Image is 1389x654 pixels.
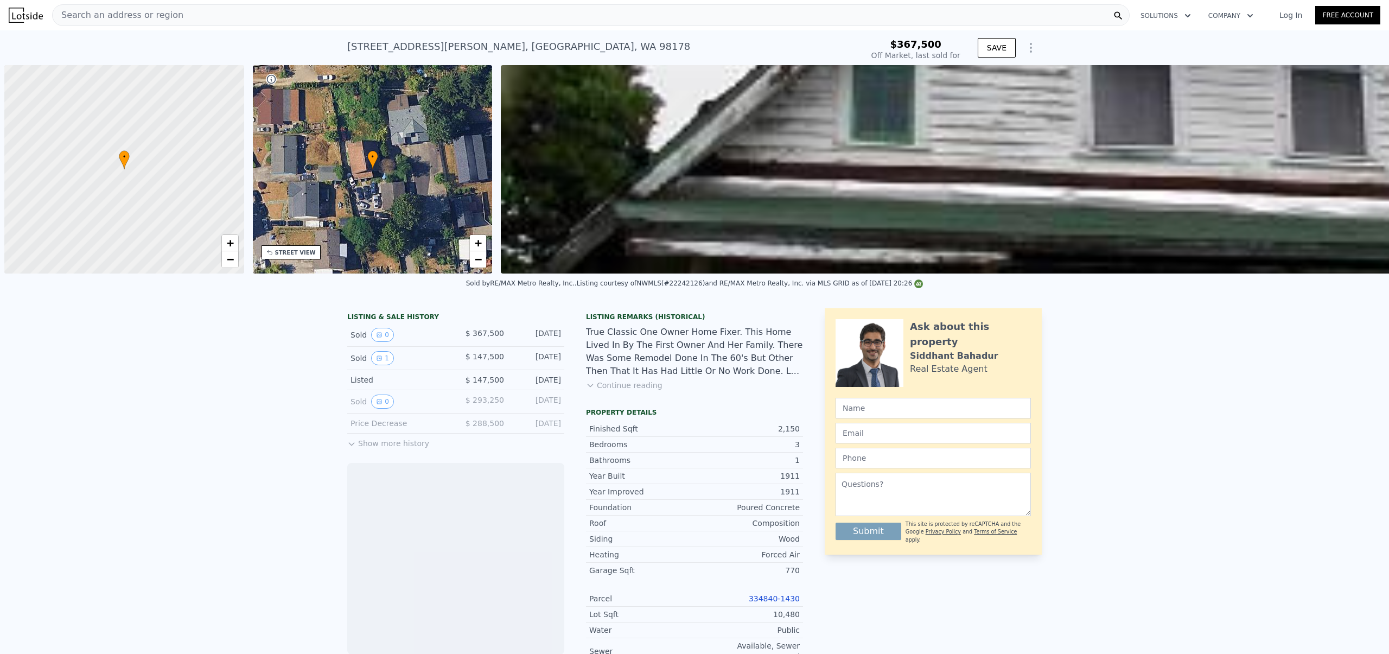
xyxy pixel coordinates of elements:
[1132,6,1200,26] button: Solutions
[226,236,233,250] span: +
[589,455,694,466] div: Bathrooms
[694,534,800,544] div: Wood
[351,395,447,409] div: Sold
[589,593,694,604] div: Parcel
[347,39,690,54] div: [STREET_ADDRESS][PERSON_NAME] , [GEOGRAPHIC_DATA] , WA 98178
[694,486,800,497] div: 1911
[475,252,482,266] span: −
[1020,37,1042,59] button: Show Options
[871,50,960,61] div: Off Market, last sold for
[470,251,486,268] a: Zoom out
[371,351,394,365] button: View historical data
[222,251,238,268] a: Zoom out
[371,328,394,342] button: View historical data
[910,350,998,363] div: Siddhant Bahadur
[589,486,694,497] div: Year Improved
[914,280,923,288] img: NWMLS Logo
[466,352,504,361] span: $ 147,500
[694,518,800,529] div: Composition
[371,395,394,409] button: View historical data
[513,374,561,385] div: [DATE]
[978,38,1016,58] button: SAVE
[347,313,564,323] div: LISTING & SALE HISTORY
[367,150,378,169] div: •
[974,529,1017,535] a: Terms of Service
[910,319,1031,350] div: Ask about this property
[119,150,130,169] div: •
[1315,6,1380,24] a: Free Account
[351,328,447,342] div: Sold
[694,625,800,636] div: Public
[694,439,800,450] div: 3
[836,398,1031,418] input: Name
[1266,10,1315,21] a: Log In
[351,418,447,429] div: Price Decrease
[694,565,800,576] div: 770
[9,8,43,23] img: Lotside
[586,326,803,378] div: True Classic One Owner Home Fixer. This Home Lived In By The First Owner And Her Family. There Wa...
[351,351,447,365] div: Sold
[694,423,800,434] div: 2,150
[589,518,694,529] div: Roof
[466,280,577,287] div: Sold by RE/MAX Metro Realty, Inc. .
[222,235,238,251] a: Zoom in
[347,434,429,449] button: Show more history
[589,534,694,544] div: Siding
[226,252,233,266] span: −
[694,471,800,481] div: 1911
[694,502,800,513] div: Poured Concrete
[577,280,923,287] div: Listing courtesy of NWMLS (#22242126) and RE/MAX Metro Realty, Inc. via MLS GRID as of [DATE] 20:26
[351,374,447,385] div: Listed
[513,418,561,429] div: [DATE]
[1200,6,1262,26] button: Company
[836,423,1031,443] input: Email
[586,313,803,321] div: Listing Remarks (Historical)
[836,448,1031,468] input: Phone
[589,565,694,576] div: Garage Sqft
[694,549,800,560] div: Forced Air
[367,152,378,162] span: •
[53,9,183,22] span: Search an address or region
[589,625,694,636] div: Water
[589,423,694,434] div: Finished Sqft
[513,351,561,365] div: [DATE]
[906,520,1031,544] div: This site is protected by reCAPTCHA and the Google and apply.
[470,235,486,251] a: Zoom in
[466,419,504,428] span: $ 288,500
[589,439,694,450] div: Bedrooms
[589,609,694,620] div: Lot Sqft
[749,594,800,603] a: 334840-1430
[589,471,694,481] div: Year Built
[890,39,941,50] span: $367,500
[836,523,901,540] button: Submit
[910,363,987,376] div: Real Estate Agent
[589,549,694,560] div: Heating
[694,455,800,466] div: 1
[586,408,803,417] div: Property details
[275,249,316,257] div: STREET VIEW
[586,380,662,391] button: Continue reading
[513,328,561,342] div: [DATE]
[475,236,482,250] span: +
[513,395,561,409] div: [DATE]
[119,152,130,162] span: •
[694,609,800,620] div: 10,480
[589,502,694,513] div: Foundation
[466,396,504,404] span: $ 293,250
[466,329,504,338] span: $ 367,500
[926,529,961,535] a: Privacy Policy
[466,376,504,384] span: $ 147,500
